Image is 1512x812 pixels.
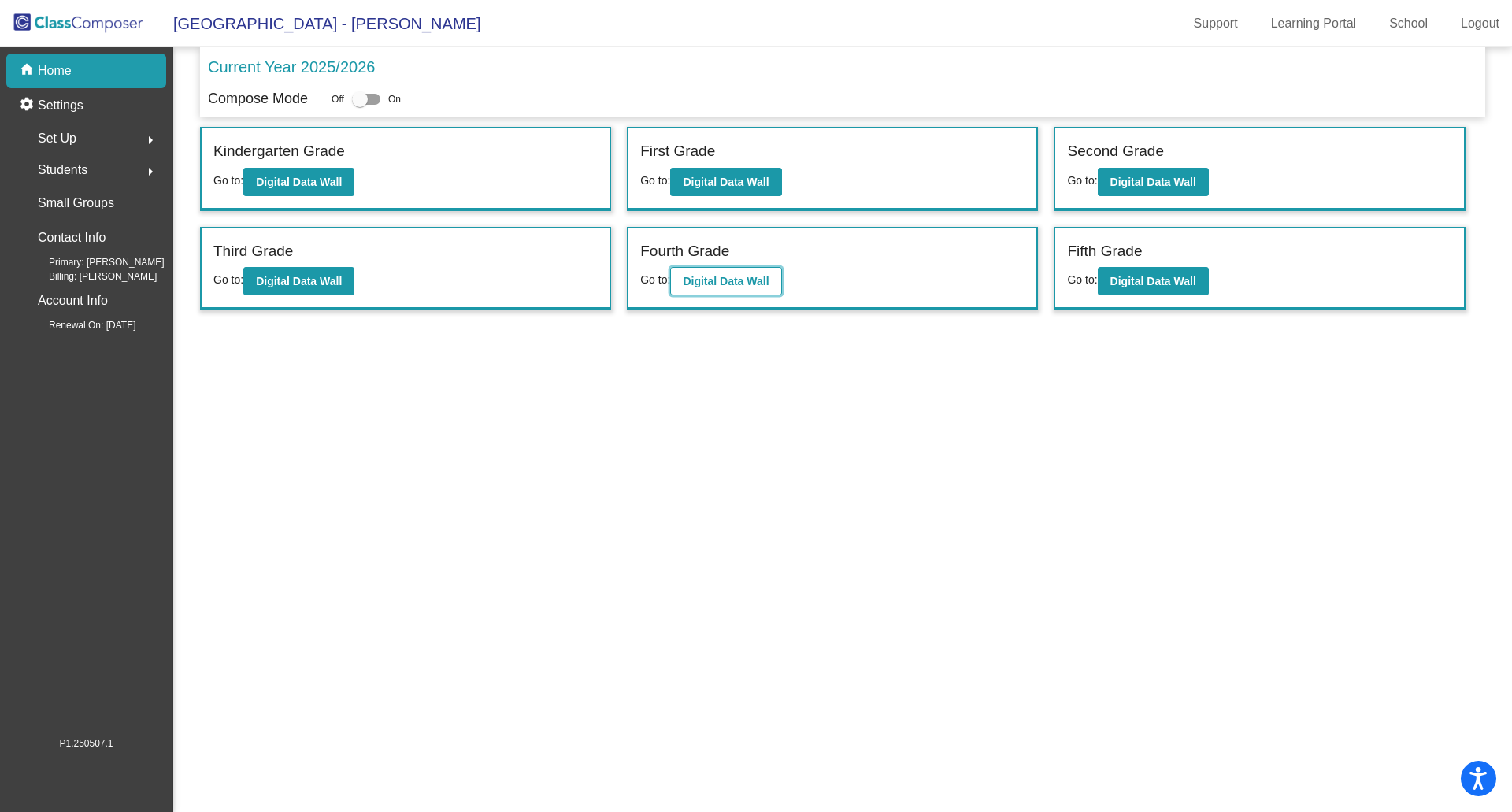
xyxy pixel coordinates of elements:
p: Compose Mode [208,88,308,109]
p: Settings [38,96,83,115]
span: Students [38,159,87,181]
mat-icon: settings [19,96,38,115]
a: Logout [1448,11,1512,36]
p: Contact Info [38,227,106,249]
button: Digital Data Wall [670,267,781,295]
span: Primary: [PERSON_NAME] [24,255,165,269]
p: Small Groups [38,192,114,214]
span: Go to: [1067,174,1097,187]
span: Billing: [PERSON_NAME] [24,269,157,284]
b: Digital Data Wall [683,176,769,188]
span: Go to: [213,174,243,187]
button: Digital Data Wall [243,168,354,196]
a: Learning Portal [1258,11,1369,36]
b: Digital Data Wall [683,275,769,287]
label: Fifth Grade [1067,240,1142,263]
label: First Grade [640,140,715,163]
button: Digital Data Wall [1098,267,1209,295]
button: Digital Data Wall [243,267,354,295]
a: School [1377,11,1440,36]
span: Renewal On: [DATE] [24,318,135,332]
p: Account Info [38,290,108,312]
span: Go to: [640,273,670,286]
span: Off [332,92,344,106]
b: Digital Data Wall [1110,275,1196,287]
span: Set Up [38,128,76,150]
mat-icon: arrow_right [141,162,160,181]
button: Digital Data Wall [1098,168,1209,196]
span: On [388,92,401,106]
label: Kindergarten Grade [213,140,345,163]
span: Go to: [1067,273,1097,286]
span: Go to: [213,273,243,286]
a: Support [1181,11,1251,36]
b: Digital Data Wall [256,176,342,188]
b: Digital Data Wall [256,275,342,287]
span: [GEOGRAPHIC_DATA] - [PERSON_NAME] [157,11,480,36]
p: Current Year 2025/2026 [208,55,375,79]
label: Third Grade [213,240,293,263]
label: Fourth Grade [640,240,729,263]
label: Second Grade [1067,140,1164,163]
span: Go to: [640,174,670,187]
mat-icon: arrow_right [141,131,160,150]
mat-icon: home [19,61,38,80]
button: Digital Data Wall [670,168,781,196]
b: Digital Data Wall [1110,176,1196,188]
p: Home [38,61,72,80]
